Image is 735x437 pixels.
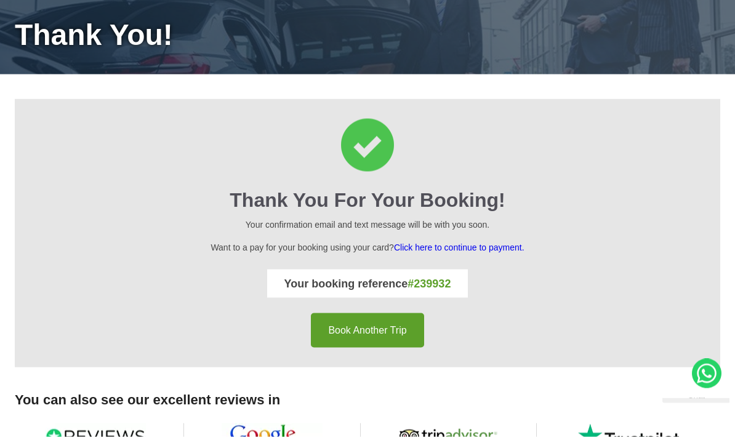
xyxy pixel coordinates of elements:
[32,189,703,212] h2: Thank You for your booking!
[657,398,729,431] iframe: chat widget
[15,392,720,408] h3: You can also see our excellent reviews in
[284,278,451,290] strong: Your booking reference
[32,218,703,231] p: Your confirmation email and text message will be with you soon.
[311,313,424,348] a: Book Another Trip
[32,241,703,254] p: Want to a pay for your booking using your card?
[394,243,524,252] a: Click here to continue to payment.
[408,278,451,290] span: #239932
[15,20,720,50] h1: Thank You!
[341,119,394,172] img: Thank You for your booking Icon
